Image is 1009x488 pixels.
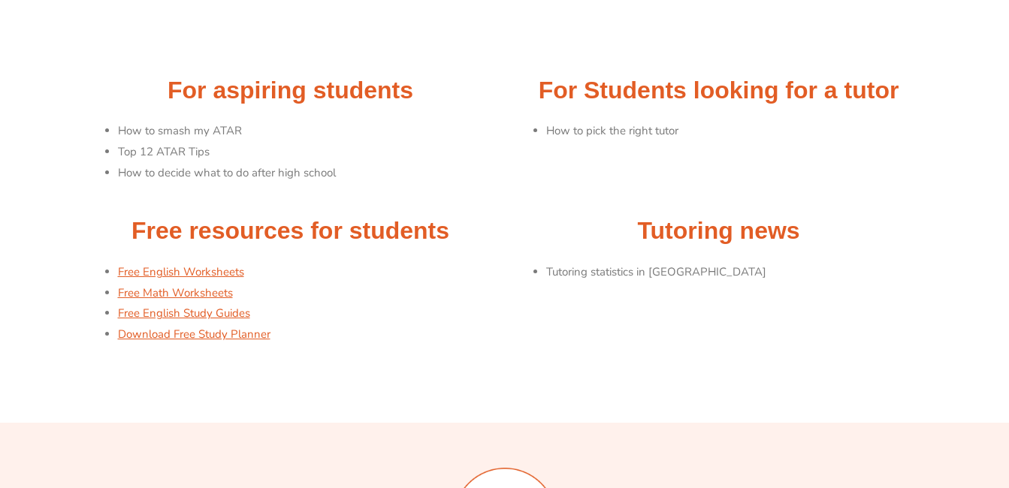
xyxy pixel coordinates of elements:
[118,264,244,279] a: Free English Worksheets
[118,327,270,342] a: Download Free Study Planner
[84,215,497,247] h2: Free resources for students
[84,75,497,107] h2: For aspiring students
[118,306,250,321] a: Free English Study Guides
[118,121,497,142] li: How to smash my ATAR
[512,215,926,247] h2: Tutoring news
[118,163,497,184] li: How to decide what to do after high school
[118,285,233,300] a: Free Math Worksheets
[546,262,926,283] li: Tutoring statistics in [GEOGRAPHIC_DATA]
[759,318,1009,488] iframe: Chat Widget
[118,142,497,163] li: Top 12 ATAR Tips
[546,121,926,142] li: How to pick the right tutor
[512,75,926,107] h2: For Students looking for a tutor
